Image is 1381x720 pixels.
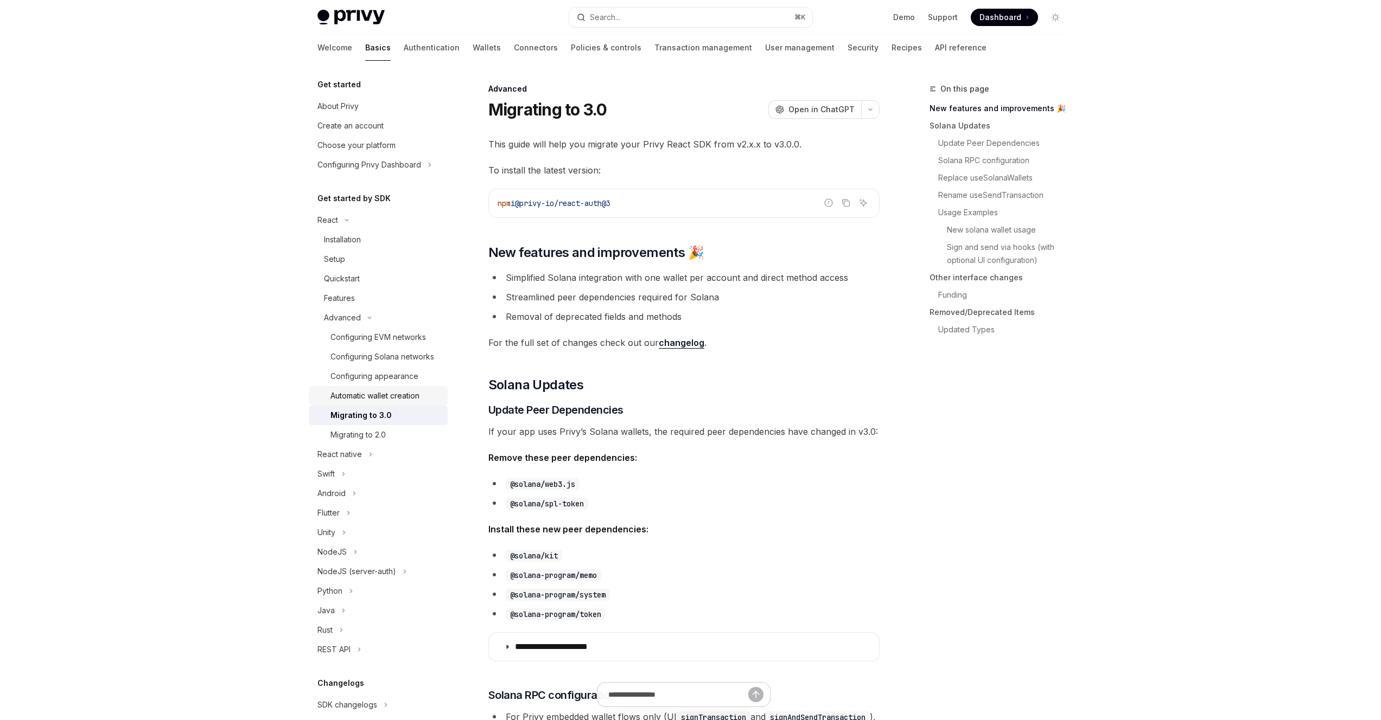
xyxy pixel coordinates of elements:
[330,370,418,383] div: Configuring appearance
[506,589,610,601] code: @solana-program/system
[309,269,448,288] a: Quickstart
[488,524,648,535] strong: Install these new peer dependencies:
[935,35,987,61] a: API reference
[473,35,501,61] a: Wallets
[822,196,836,210] button: Report incorrect code
[488,83,880,94] div: Advanced
[930,304,1073,321] a: Removed/Deprecated Items
[309,386,448,406] a: Automatic wallet creation
[930,321,1073,338] a: Updated Types
[309,542,448,562] button: Toggle NodeJS section
[515,198,610,208] span: @privy-io/react-auth@3
[488,290,880,305] li: Streamlined peer dependencies required for Solana
[317,119,384,132] div: Create an account
[768,100,861,119] button: Open in ChatGPT
[330,428,386,441] div: Migrating to 2.0
[309,695,448,715] button: Toggle SDK changelogs section
[930,169,1073,187] a: Replace useSolanaWallets
[498,198,511,208] span: npm
[317,677,364,690] h5: Changelogs
[324,253,345,266] div: Setup
[488,137,880,152] span: This guide will help you migrate your Privy React SDK from v2.x.x to v3.0.0.
[317,487,346,500] div: Android
[1047,9,1064,26] button: Toggle dark mode
[324,233,361,246] div: Installation
[324,311,361,324] div: Advanced
[324,272,360,285] div: Quickstart
[309,620,448,640] button: Toggle Rust section
[309,327,448,347] a: Configuring EVM networks
[930,204,1073,221] a: Usage Examples
[317,565,396,578] div: NodeJS (server-auth)
[930,152,1073,169] a: Solana RPC configuration
[488,163,880,178] span: To install the latest version:
[317,643,351,656] div: REST API
[309,308,448,327] button: Toggle Advanced section
[848,35,879,61] a: Security
[309,445,448,464] button: Toggle React native section
[317,467,335,480] div: Swift
[309,155,448,175] button: Toggle Configuring Privy Dashboard section
[930,269,1073,286] a: Other interface changes
[309,97,448,116] a: About Privy
[654,35,752,61] a: Transaction management
[317,698,377,711] div: SDK changelogs
[309,640,448,659] button: Toggle REST API section
[892,35,922,61] a: Recipes
[365,35,391,61] a: Basics
[317,623,333,637] div: Rust
[317,506,340,519] div: Flutter
[930,134,1073,152] a: Update Peer Dependencies
[309,503,448,523] button: Toggle Flutter section
[971,9,1038,26] a: Dashboard
[893,12,915,23] a: Demo
[569,8,812,27] button: Open search
[324,292,355,305] div: Features
[608,683,748,706] input: Ask a question...
[930,117,1073,134] a: Solana Updates
[488,309,880,324] li: Removal of deprecated fields and methods
[317,545,347,558] div: NodeJS
[940,82,989,95] span: On this page
[488,424,880,439] span: If your app uses Privy’s Solana wallets, the required peer dependencies have changed in v3.0:
[488,376,584,394] span: Solana Updates
[309,601,448,620] button: Toggle Java section
[506,569,601,581] code: @solana-program/memo
[765,35,835,61] a: User management
[309,367,448,386] a: Configuring appearance
[511,198,515,208] span: i
[309,347,448,367] a: Configuring Solana networks
[309,581,448,601] button: Toggle Python section
[317,78,361,91] h5: Get started
[590,11,620,24] div: Search...
[317,584,342,597] div: Python
[488,452,637,463] strong: Remove these peer dependencies:
[309,425,448,445] a: Migrating to 2.0
[309,136,448,155] a: Choose your platform
[839,196,853,210] button: Copy the contents from the code block
[309,210,448,230] button: Toggle React section
[659,337,704,349] a: changelog
[317,35,352,61] a: Welcome
[309,249,448,269] a: Setup
[317,192,391,205] h5: Get started by SDK
[514,35,558,61] a: Connectors
[979,12,1021,23] span: Dashboard
[330,409,392,422] div: Migrating to 3.0
[309,230,448,249] a: Installation
[309,288,448,308] a: Features
[317,139,396,152] div: Choose your platform
[330,389,419,402] div: Automatic wallet creation
[930,221,1073,239] a: New solana wallet usage
[748,687,763,702] button: Send message
[309,484,448,503] button: Toggle Android section
[317,448,362,461] div: React native
[571,35,641,61] a: Policies & controls
[788,104,855,115] span: Open in ChatGPT
[330,331,426,344] div: Configuring EVM networks
[506,550,562,562] code: @solana/kit
[317,10,385,25] img: light logo
[317,526,335,539] div: Unity
[317,100,359,113] div: About Privy
[317,158,421,171] div: Configuring Privy Dashboard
